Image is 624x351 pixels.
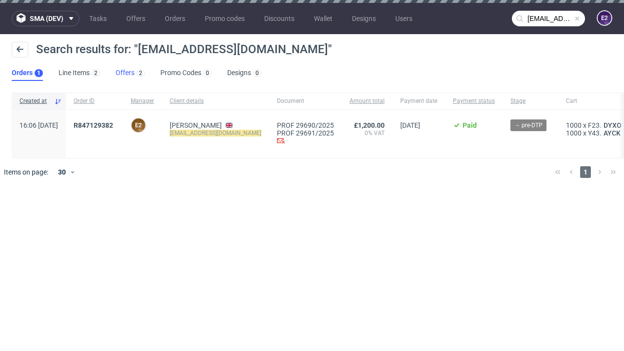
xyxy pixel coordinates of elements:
[37,70,40,77] div: 1
[255,70,259,77] div: 0
[199,11,251,26] a: Promo codes
[94,70,97,77] div: 2
[170,121,222,129] a: [PERSON_NAME]
[566,121,624,129] div: x
[390,11,418,26] a: Users
[588,121,602,129] span: F23.
[566,129,624,137] div: x
[566,97,624,105] span: Cart
[58,65,100,81] a: Line Items2
[598,11,611,25] figcaption: e2
[400,97,437,105] span: Payment date
[116,65,145,81] a: Offers2
[30,15,63,22] span: sma (dev)
[170,97,261,105] span: Client details
[346,11,382,26] a: Designs
[52,165,70,179] div: 30
[4,167,48,177] span: Items on page:
[277,97,334,105] span: Document
[588,129,602,137] span: Y43.
[277,121,334,129] a: PROF 29690/2025
[350,129,385,137] span: 0% VAT
[350,97,385,105] span: Amount total
[602,129,623,137] a: AYCK
[74,97,115,105] span: Order ID
[139,70,142,77] div: 2
[354,121,385,129] span: £1,200.00
[566,129,582,137] span: 1000
[580,166,591,178] span: 1
[12,11,79,26] button: sma (dev)
[36,42,332,56] span: Search results for: "[EMAIL_ADDRESS][DOMAIN_NAME]"
[514,121,543,130] span: → pre-DTP
[510,97,550,105] span: Stage
[74,121,113,129] span: R847129382
[83,11,113,26] a: Tasks
[602,121,624,129] a: DYXO
[453,97,495,105] span: Payment status
[19,97,50,105] span: Created at
[132,118,145,132] figcaption: e2
[400,121,420,129] span: [DATE]
[159,11,191,26] a: Orders
[258,11,300,26] a: Discounts
[463,121,477,129] span: Paid
[19,121,58,129] span: 16:06 [DATE]
[227,65,261,81] a: Designs0
[277,129,334,137] a: PROF 29691/2025
[206,70,209,77] div: 0
[170,130,261,136] mark: [EMAIL_ADDRESS][DOMAIN_NAME]
[12,65,43,81] a: Orders1
[74,121,115,129] a: R847129382
[308,11,338,26] a: Wallet
[131,97,154,105] span: Manager
[566,121,582,129] span: 1000
[160,65,212,81] a: Promo Codes0
[120,11,151,26] a: Offers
